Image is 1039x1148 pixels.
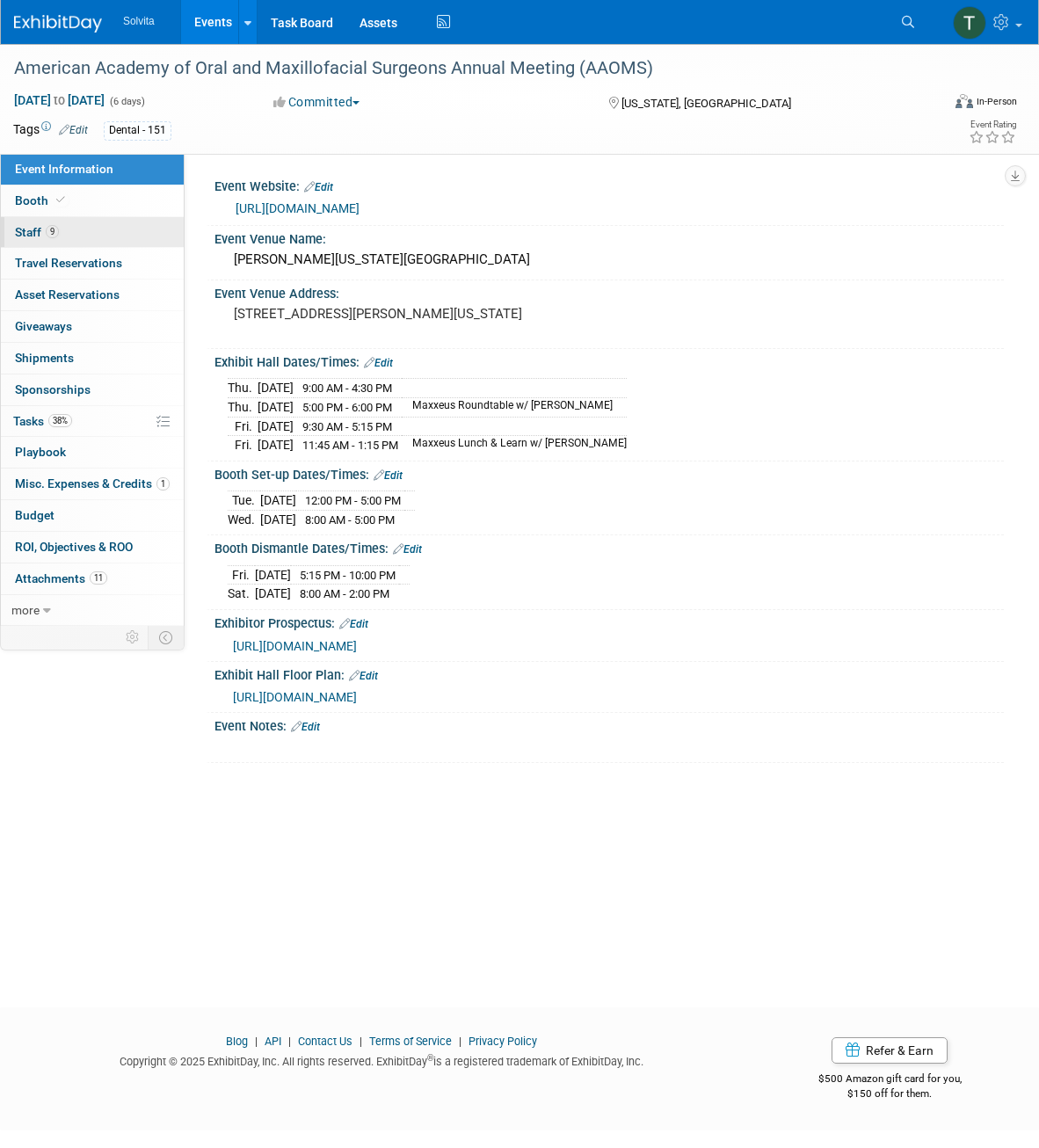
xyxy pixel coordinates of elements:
div: Copyright © 2025 ExhibitDay, Inc. All rights reserved. ExhibitDay is a registered trademark of Ex... [13,1050,750,1070]
a: Blog [226,1035,248,1048]
td: Tags [13,120,88,141]
span: | [284,1035,295,1048]
span: Shipments [15,351,74,365]
td: [DATE] [258,398,294,418]
td: [DATE] [255,585,291,603]
span: Budget [15,508,54,522]
img: ExhibitDay [14,15,102,33]
span: Misc. Expenses & Credits [15,476,170,490]
td: [DATE] [255,565,291,585]
a: Event Information [1,154,184,185]
a: Contact Us [298,1035,352,1048]
a: Edit [339,618,368,630]
span: 38% [48,414,72,427]
a: Terms of Service [369,1035,452,1048]
a: Giveaways [1,311,184,342]
a: Edit [364,357,393,369]
td: Fri. [228,565,255,585]
div: Exhibit Hall Dates/Times: [214,349,1004,372]
a: [URL][DOMAIN_NAME] [236,201,360,215]
span: Booth [15,193,69,207]
td: Toggle Event Tabs [149,626,185,649]
td: Thu. [228,379,258,398]
span: | [251,1035,262,1048]
div: Booth Set-up Dates/Times: [214,461,1004,484]
span: 12:00 PM - 5:00 PM [305,494,401,507]
div: Dental - 151 [104,121,171,140]
span: Staff [15,225,59,239]
a: Shipments [1,343,184,374]
a: ROI, Objectives & ROO [1,532,184,563]
td: [DATE] [258,417,294,436]
span: Solvita [123,15,155,27]
a: Booth [1,185,184,216]
td: Thu. [228,398,258,418]
span: (6 days) [108,96,145,107]
div: In-Person [976,95,1017,108]
span: 9 [46,225,59,238]
span: Attachments [15,571,107,585]
img: Format-Inperson.png [955,94,973,108]
img: Tiannah Halcomb [953,6,986,40]
div: Exhibit Hall Floor Plan: [214,662,1004,685]
span: Sponsorships [15,382,91,396]
a: [URL][DOMAIN_NAME] [233,639,357,653]
span: Tasks [13,414,72,428]
span: Asset Reservations [15,287,120,302]
span: 1 [156,477,170,490]
div: $150 off for them. [776,1086,1004,1101]
span: | [355,1035,367,1048]
td: [DATE] [258,379,294,398]
pre: [STREET_ADDRESS][PERSON_NAME][US_STATE] [234,306,524,322]
div: Event Format [861,91,1017,118]
a: Budget [1,500,184,531]
i: Booth reservation complete [56,195,65,205]
span: [US_STATE], [GEOGRAPHIC_DATA] [621,97,791,110]
a: Edit [374,469,403,482]
td: Wed. [228,510,260,528]
a: Edit [291,721,320,733]
span: | [454,1035,466,1048]
span: [DATE] [DATE] [13,92,105,108]
div: Event Website: [214,173,1004,196]
div: Exhibitor Prospectus: [214,610,1004,633]
span: Event Information [15,162,113,176]
span: to [51,93,68,107]
td: [DATE] [258,436,294,454]
a: Edit [304,181,333,193]
a: Refer & Earn [832,1037,948,1064]
span: [URL][DOMAIN_NAME] [233,690,357,704]
div: Event Venue Name: [214,226,1004,248]
a: Edit [393,543,422,556]
span: 9:00 AM - 4:30 PM [302,381,392,395]
span: Travel Reservations [15,256,122,270]
td: Tue. [228,491,260,511]
div: $500 Amazon gift card for you, [776,1060,1004,1101]
td: Personalize Event Tab Strip [118,626,149,649]
td: Maxxeus Lunch & Learn w/ [PERSON_NAME] [402,436,627,454]
td: [DATE] [260,491,296,511]
span: 5:00 PM - 6:00 PM [302,401,392,414]
span: more [11,603,40,617]
a: more [1,595,184,626]
a: API [265,1035,281,1048]
span: 9:30 AM - 5:15 PM [302,420,392,433]
sup: ® [427,1053,433,1063]
a: Attachments11 [1,563,184,594]
a: Tasks38% [1,406,184,437]
div: American Academy of Oral and Maxillofacial Surgeons Annual Meeting (AAOMS) [8,53,919,84]
a: Playbook [1,437,184,468]
button: Committed [267,93,367,111]
span: 8:00 AM - 2:00 PM [300,587,389,600]
a: Sponsorships [1,374,184,405]
span: ROI, Objectives & ROO [15,540,133,554]
span: Playbook [15,445,66,459]
a: Misc. Expenses & Credits1 [1,469,184,499]
a: Staff9 [1,217,184,248]
td: [DATE] [260,510,296,528]
a: Edit [59,124,88,136]
span: 8:00 AM - 5:00 PM [305,513,395,527]
div: Event Venue Address: [214,280,1004,302]
span: 11:45 AM - 1:15 PM [302,439,398,452]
